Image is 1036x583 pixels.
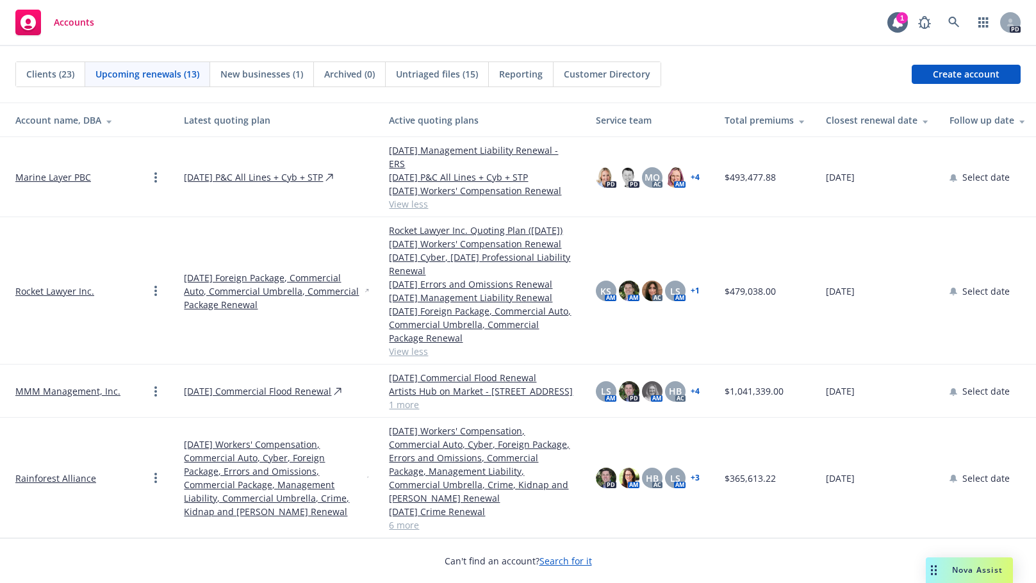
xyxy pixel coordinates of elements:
div: Account name, DBA [15,113,163,127]
img: photo [642,281,662,301]
span: KS [600,284,611,298]
a: Open options [148,470,163,486]
span: Select date [962,472,1010,485]
a: 6 more [389,518,575,532]
a: MMM Management, Inc. [15,384,120,398]
span: [DATE] [826,384,855,398]
a: + 4 [691,174,700,181]
div: Follow up date [950,113,1026,127]
button: Nova Assist [926,557,1013,583]
a: [DATE] P&C All Lines + Cyb + STP [389,170,575,184]
a: Open options [148,170,163,185]
span: Select date [962,170,1010,184]
a: Report a Bug [912,10,937,35]
img: photo [619,381,639,402]
a: + 3 [691,474,700,482]
a: [DATE] Commercial Flood Renewal [184,384,331,398]
span: MQ [645,170,660,184]
a: [DATE] Management Liability Renewal - ERS [389,144,575,170]
span: Archived (0) [324,67,375,81]
a: [DATE] Crime Renewal [389,505,575,518]
span: [DATE] [826,472,855,485]
a: Create account [912,65,1021,84]
span: $479,038.00 [725,284,776,298]
a: Search for it [539,555,592,567]
a: Marine Layer PBC [15,170,91,184]
a: [DATE] Workers' Compensation Renewal [389,237,575,250]
span: Untriaged files (15) [396,67,478,81]
a: 1 more [389,398,575,411]
img: photo [665,167,686,188]
a: View less [389,345,575,358]
a: Switch app [971,10,996,35]
div: Total premiums [725,113,805,127]
span: LS [601,384,611,398]
span: Clients (23) [26,67,74,81]
a: Search [941,10,967,35]
a: Artists Hub on Market - [STREET_ADDRESS] [389,384,575,398]
div: Closest renewal date [826,113,929,127]
a: [DATE] Workers' Compensation, Commercial Auto, Cyber, Foreign Package, Errors and Omissions, Comm... [389,424,575,505]
span: [DATE] [826,170,855,184]
span: New businesses (1) [220,67,303,81]
a: [DATE] Errors and Omissions Renewal [389,277,575,291]
a: Rocket Lawyer Inc. Quoting Plan ([DATE]) [389,224,575,237]
a: [DATE] Cyber, [DATE] Professional Liability Renewal [389,250,575,277]
a: Rocket Lawyer Inc. [15,284,94,298]
a: [DATE] Workers' Compensation Renewal [389,184,575,197]
div: Service team [596,113,704,127]
div: Latest quoting plan [184,113,368,127]
img: photo [619,167,639,188]
span: Select date [962,284,1010,298]
span: HB [646,472,659,485]
span: [DATE] [826,284,855,298]
span: Reporting [499,67,543,81]
a: Open options [148,283,163,299]
a: Rainforest Alliance [15,472,96,485]
a: View less [389,197,575,211]
div: Drag to move [926,557,942,583]
span: Create account [933,62,999,86]
a: + 1 [691,287,700,295]
span: $1,041,339.00 [725,384,784,398]
img: photo [619,468,639,488]
a: + 4 [691,388,700,395]
span: $493,477.88 [725,170,776,184]
span: HB [669,384,682,398]
span: Customer Directory [564,67,650,81]
span: LS [670,472,680,485]
span: $365,613.22 [725,472,776,485]
a: [DATE] Management Liability Renewal [389,291,575,304]
span: Can't find an account? [445,554,592,568]
a: Open options [148,384,163,399]
a: [DATE] Commercial Flood Renewal [389,371,575,384]
span: Accounts [54,17,94,28]
a: [DATE] Foreign Package, Commercial Auto, Commercial Umbrella, Commercial Package Renewal [389,304,575,345]
span: Select date [962,384,1010,398]
span: Upcoming renewals (13) [95,67,199,81]
span: LS [670,284,680,298]
a: [DATE] Workers' Compensation, Commercial Auto, Cyber, Foreign Package, Errors and Omissions, Comm... [184,438,365,518]
a: [DATE] P&C All Lines + Cyb + STP [184,170,323,184]
a: [DATE] Foreign Package, Commercial Auto, Commercial Umbrella, Commercial Package Renewal [184,271,363,311]
img: photo [619,281,639,301]
div: 1 [896,12,908,24]
img: photo [596,167,616,188]
span: Nova Assist [952,564,1003,575]
img: photo [642,381,662,402]
div: Active quoting plans [389,113,575,127]
a: Accounts [10,4,99,40]
img: photo [596,468,616,488]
